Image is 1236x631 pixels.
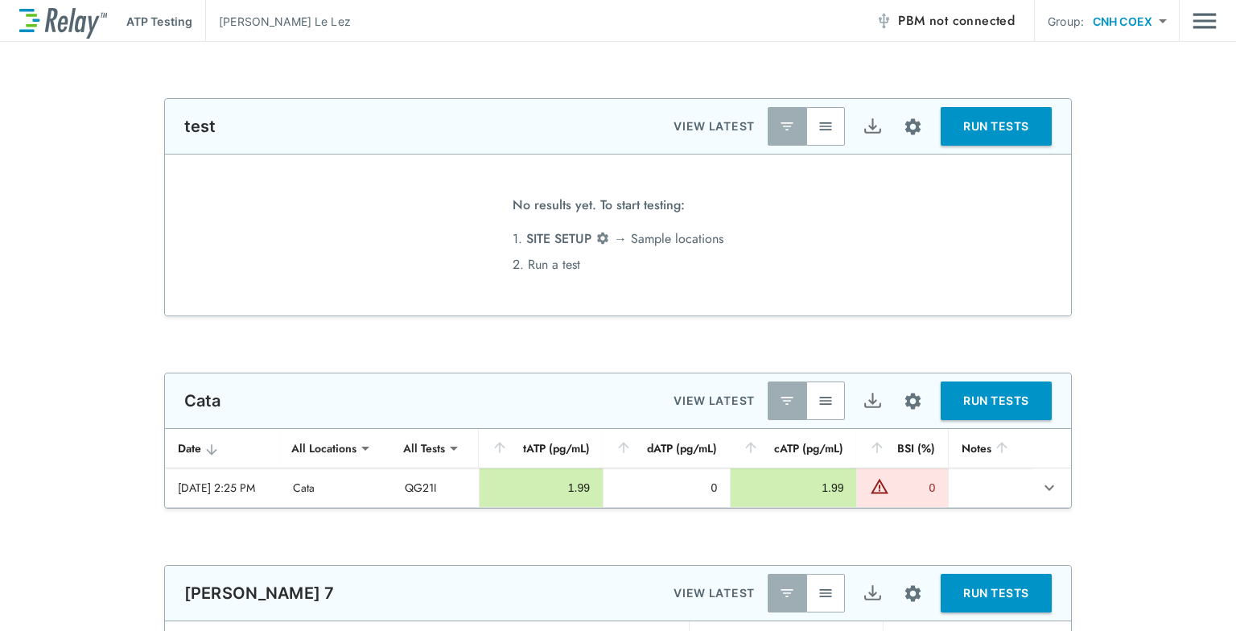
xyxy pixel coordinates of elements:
[892,380,934,423] button: Site setup
[779,393,795,409] img: Latest
[616,480,717,496] div: 0
[818,118,834,134] img: View All
[941,574,1052,612] button: RUN TESTS
[492,439,590,458] div: tATP (pg/mL)
[875,13,892,29] img: Offline Icon
[513,226,723,252] li: 1. → Sample locations
[1193,6,1217,36] img: Drawer Icon
[513,252,723,278] li: 2. Run a test
[779,585,795,601] img: Latest
[1048,13,1084,30] p: Group:
[863,117,883,137] img: Export Icon
[19,4,107,39] img: LuminUltra Relay
[1036,474,1063,501] button: expand row
[869,5,1021,37] button: PBM not connected
[595,231,610,245] img: Settings Icon
[392,468,479,507] td: QG21I
[903,391,923,411] img: Settings Icon
[903,117,923,137] img: Settings Icon
[126,13,192,30] p: ATP Testing
[853,107,892,146] button: Export
[779,118,795,134] img: Latest
[280,432,368,464] div: All Locations
[869,439,935,458] div: BSI (%)
[280,468,392,507] td: Cata
[863,584,883,604] img: Export Icon
[893,480,935,496] div: 0
[674,117,755,136] p: VIEW LATEST
[178,480,267,496] div: [DATE] 2:25 PM
[184,391,221,410] p: Cata
[526,229,591,248] span: SITE SETUP
[892,105,934,148] button: Site setup
[219,13,351,30] p: [PERSON_NAME] Le Lez
[863,391,883,411] img: Export Icon
[941,381,1052,420] button: RUN TESTS
[941,107,1052,146] button: RUN TESTS
[165,429,1071,508] table: sticky table
[616,439,717,458] div: dATP (pg/mL)
[853,574,892,612] button: Export
[962,439,1019,458] div: Notes
[743,439,843,458] div: cATP (pg/mL)
[492,480,590,496] div: 1.99
[818,393,834,409] img: View All
[184,117,216,136] p: test
[744,480,843,496] div: 1.99
[892,572,934,615] button: Site setup
[870,476,889,496] img: Warning
[513,192,685,226] span: No results yet. To start testing:
[929,11,1015,30] span: not connected
[392,432,456,464] div: All Tests
[898,10,1015,32] span: PBM
[903,584,923,604] img: Settings Icon
[674,584,755,603] p: VIEW LATEST
[165,429,280,468] th: Date
[818,585,834,601] img: View All
[853,381,892,420] button: Export
[674,391,755,410] p: VIEW LATEST
[1193,6,1217,36] button: Main menu
[184,584,334,603] p: [PERSON_NAME] 7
